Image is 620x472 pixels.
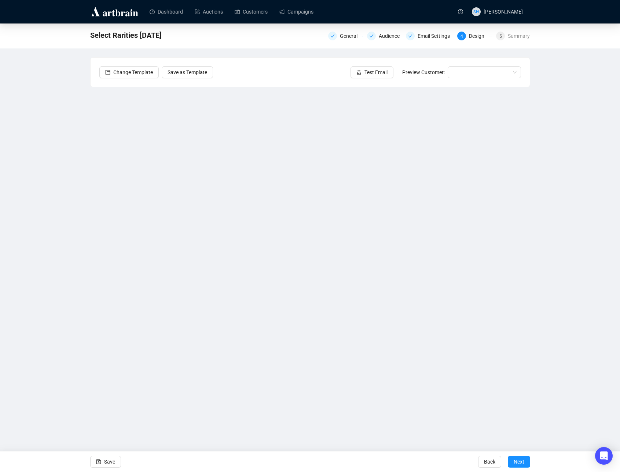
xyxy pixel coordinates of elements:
span: Test Email [364,68,388,76]
span: 5 [499,34,502,39]
span: Save [104,451,115,472]
button: Save as Template [162,66,213,78]
span: SH [473,8,479,15]
div: 5Summary [496,32,530,40]
span: Change Template [113,68,153,76]
div: Audience [367,32,401,40]
div: Email Settings [406,32,453,40]
button: Save [90,456,121,468]
div: Summary [508,32,530,40]
div: Audience [379,32,404,40]
span: Preview Customer: [402,69,445,75]
button: Back [478,456,501,468]
a: Auctions [195,2,223,21]
a: Campaigns [279,2,313,21]
div: General [328,32,363,40]
span: Next [514,451,524,472]
span: check [330,34,335,38]
span: question-circle [458,9,463,14]
span: layout [105,70,110,75]
button: Test Email [351,66,393,78]
button: Change Template [99,66,159,78]
div: General [340,32,362,40]
span: [PERSON_NAME] [484,9,523,15]
div: Design [469,32,489,40]
button: Next [508,456,530,468]
span: check [369,34,374,38]
span: save [96,459,101,464]
span: 4 [461,34,463,39]
div: 4Design [457,32,492,40]
div: Email Settings [418,32,454,40]
img: logo [90,6,139,18]
span: check [408,34,412,38]
a: Dashboard [150,2,183,21]
span: Save as Template [168,68,207,76]
div: Open Intercom Messenger [595,447,613,465]
span: Select Rarities tomorrow [90,29,162,41]
span: Back [484,451,495,472]
span: experiment [356,70,362,75]
a: Customers [235,2,268,21]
